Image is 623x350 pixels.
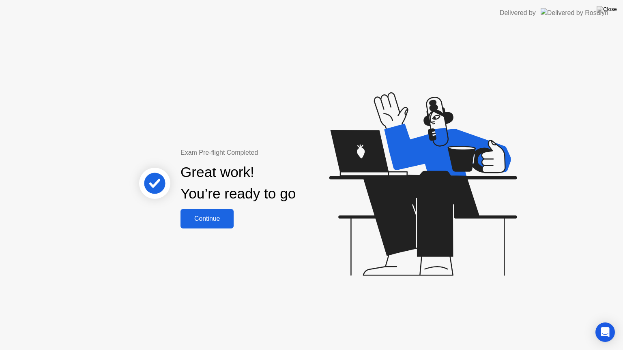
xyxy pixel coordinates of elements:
[180,162,296,205] div: Great work! You’re ready to go
[541,8,608,17] img: Delivered by Rosalyn
[500,8,536,18] div: Delivered by
[180,148,348,158] div: Exam Pre-flight Completed
[183,215,231,222] div: Continue
[597,6,617,13] img: Close
[180,209,234,228] button: Continue
[595,322,615,342] div: Open Intercom Messenger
